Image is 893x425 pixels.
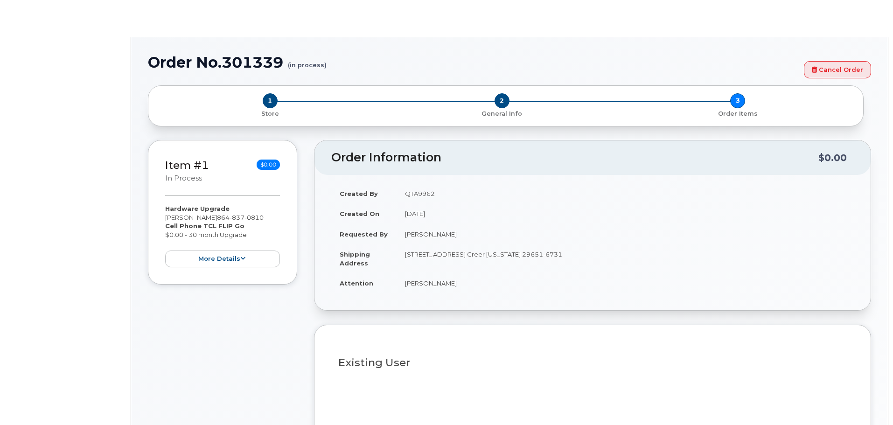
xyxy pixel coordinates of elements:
[165,205,230,212] strong: Hardware Upgrade
[340,251,370,267] strong: Shipping Address
[244,214,264,221] span: 0810
[160,110,380,118] p: Store
[331,151,818,164] h2: Order Information
[397,224,854,244] td: [PERSON_NAME]
[217,214,264,221] span: 864
[165,222,244,230] strong: Cell Phone TCL FLIP Go
[397,244,854,273] td: [STREET_ADDRESS] Greer [US_STATE] 29651-6731
[338,357,847,369] h3: Existing User
[388,110,616,118] p: General Info
[165,174,202,182] small: in process
[804,61,871,78] a: Cancel Order
[340,279,373,287] strong: Attention
[257,160,280,170] span: $0.00
[165,251,280,268] button: more details
[397,203,854,224] td: [DATE]
[230,214,244,221] span: 837
[156,108,384,118] a: 1 Store
[397,183,854,204] td: QTA9962
[148,54,799,70] h1: Order No.301339
[340,210,379,217] strong: Created On
[263,93,278,108] span: 1
[495,93,509,108] span: 2
[340,230,388,238] strong: Requested By
[384,108,620,118] a: 2 General Info
[818,149,847,167] div: $0.00
[397,273,854,293] td: [PERSON_NAME]
[288,54,327,69] small: (in process)
[165,204,280,267] div: [PERSON_NAME] $0.00 - 30 month Upgrade
[165,159,209,172] a: Item #1
[340,190,378,197] strong: Created By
